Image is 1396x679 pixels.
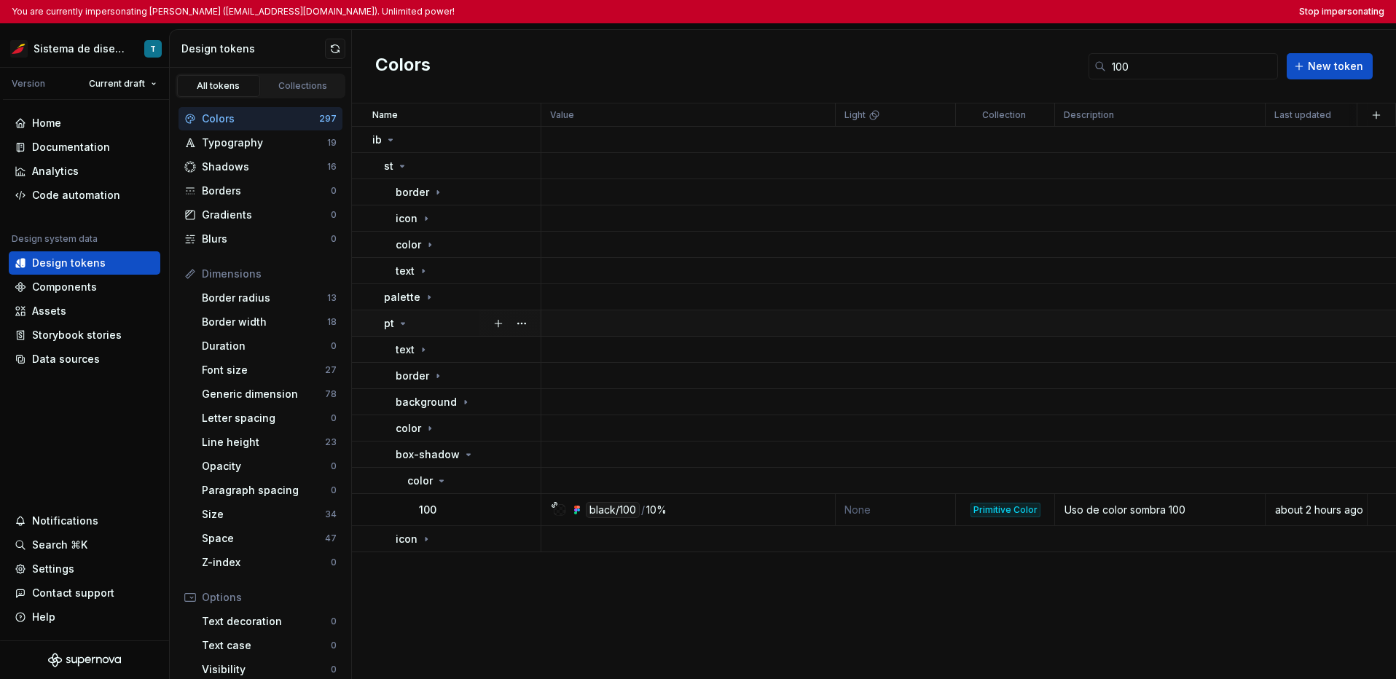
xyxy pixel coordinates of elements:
[396,421,421,436] p: color
[327,292,337,304] div: 13
[196,479,342,502] a: Paragraph spacing0
[1266,503,1366,517] div: about 2 hours ago
[89,78,145,90] span: Current draft
[331,233,337,245] div: 0
[32,280,97,294] div: Components
[196,634,342,657] a: Text case0
[327,161,337,173] div: 16
[32,188,120,203] div: Code automation
[550,109,574,121] p: Value
[12,78,45,90] div: Version
[202,111,319,126] div: Colors
[202,315,327,329] div: Border width
[179,227,342,251] a: Blurs0
[331,484,337,496] div: 0
[1274,109,1331,121] p: Last updated
[331,664,337,675] div: 0
[327,316,337,328] div: 18
[396,369,429,383] p: border
[9,557,160,581] a: Settings
[179,107,342,130] a: Colors297
[325,364,337,376] div: 27
[34,42,127,56] div: Sistema de diseño Iberia
[9,275,160,299] a: Components
[331,557,337,568] div: 0
[9,136,160,159] a: Documentation
[325,533,337,544] div: 47
[202,662,331,677] div: Visibility
[202,507,325,522] div: Size
[844,109,866,121] p: Light
[396,447,460,462] p: box-shadow
[196,527,342,550] a: Space47
[202,232,331,246] div: Blurs
[396,395,457,409] p: background
[32,538,87,552] div: Search ⌘K
[407,474,433,488] p: color
[196,407,342,430] a: Letter spacing0
[331,340,337,352] div: 0
[372,109,398,121] p: Name
[202,160,327,174] div: Shadows
[325,388,337,400] div: 78
[9,184,160,207] a: Code automation
[202,590,337,605] div: Options
[202,411,331,425] div: Letter spacing
[9,605,160,629] button: Help
[267,80,340,92] div: Collections
[836,494,956,526] td: None
[32,562,74,576] div: Settings
[1056,503,1264,517] div: Uso de color sombra 100
[331,460,337,472] div: 0
[1106,53,1278,79] input: Search in tokens...
[181,42,325,56] div: Design tokens
[202,459,331,474] div: Opacity
[196,551,342,574] a: Z-index0
[202,555,331,570] div: Z-index
[327,137,337,149] div: 19
[3,33,166,64] button: Sistema de diseño IberiaT
[202,363,325,377] div: Font size
[202,387,325,401] div: Generic dimension
[202,435,325,450] div: Line height
[32,328,122,342] div: Storybook stories
[9,160,160,183] a: Analytics
[419,503,436,517] p: 100
[196,382,342,406] a: Generic dimension78
[331,412,337,424] div: 0
[331,185,337,197] div: 0
[12,6,455,17] p: You are currently impersonating [PERSON_NAME] ([EMAIL_ADDRESS][DOMAIN_NAME]). Unlimited power!
[396,211,417,226] p: icon
[179,131,342,154] a: Typography19
[196,310,342,334] a: Border width18
[196,610,342,633] a: Text decoration0
[182,80,255,92] div: All tokens
[196,358,342,382] a: Font size27
[9,348,160,371] a: Data sources
[202,638,331,653] div: Text case
[396,532,417,546] p: icon
[325,436,337,448] div: 23
[1287,53,1373,79] button: New token
[384,290,420,305] p: palette
[9,533,160,557] button: Search ⌘K
[150,43,156,55] div: T
[9,509,160,533] button: Notifications
[372,133,382,147] p: ib
[196,503,342,526] a: Size34
[396,342,415,357] p: text
[196,431,342,454] a: Line height23
[32,116,61,130] div: Home
[325,509,337,520] div: 34
[331,209,337,221] div: 0
[32,140,110,154] div: Documentation
[202,483,331,498] div: Paragraph spacing
[12,233,98,245] div: Design system data
[982,109,1026,121] p: Collection
[202,184,331,198] div: Borders
[32,164,79,178] div: Analytics
[970,503,1040,517] div: Primitive Color
[1064,109,1114,121] p: Description
[82,74,163,94] button: Current draft
[384,159,393,173] p: st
